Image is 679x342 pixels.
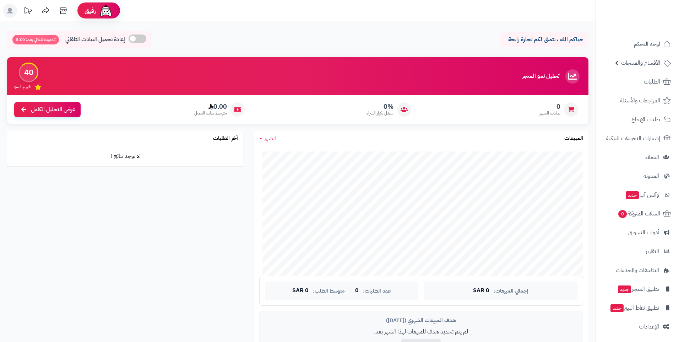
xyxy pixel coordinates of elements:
span: تطبيق نقاط البيع [610,303,659,313]
span: رفيق [85,6,96,15]
span: المراجعات والأسئلة [620,96,660,106]
a: عرض التحليل الكامل [14,102,81,117]
span: 0 SAR [292,288,309,294]
span: طلبات الشهر [540,110,560,116]
span: جديد [610,304,624,312]
span: متوسط طلب العميل [194,110,227,116]
span: | [349,288,351,293]
span: عرض التحليل الكامل [31,106,75,114]
h3: آخر الطلبات [213,135,238,142]
p: لم يتم تحديد هدف للمبيعات لهذا الشهر بعد. [265,328,577,336]
span: تقييم النمو [14,84,31,90]
span: التطبيقات والخدمات [616,265,659,275]
p: حياكم الله ، نتمنى لكم تجارة رابحة [505,36,583,44]
a: السلات المتروكة0 [600,205,675,222]
h3: تحليل نمو المتجر [522,73,559,80]
a: المدونة [600,167,675,185]
a: وآتس آبجديد [600,186,675,203]
a: طلبات الإرجاع [600,111,675,128]
span: الطلبات [644,77,660,87]
span: إعادة تحميل البيانات التلقائي [65,36,125,44]
span: الأقسام والمنتجات [621,58,660,68]
a: لوحة التحكم [600,36,675,53]
a: تطبيق المتجرجديد [600,280,675,298]
a: الطلبات [600,73,675,90]
a: الشهر [259,134,276,143]
span: جديد [626,191,639,199]
h3: المبيعات [564,135,583,142]
span: 0.00 [194,103,227,111]
a: تطبيق نقاط البيعجديد [600,299,675,316]
a: التقارير [600,243,675,260]
span: الإعدادات [639,322,659,332]
a: المراجعات والأسئلة [600,92,675,109]
span: لوحة التحكم [634,39,660,49]
span: تحديث تلقائي بعد: 5:00 [12,35,59,44]
span: إجمالي المبيعات: [494,288,528,294]
a: تحديثات المنصة [19,4,37,20]
span: 0% [366,103,393,111]
span: المدونة [643,171,659,181]
span: 0 SAR [473,288,489,294]
a: التطبيقات والخدمات [600,262,675,279]
span: معدل تكرار الشراء [366,110,393,116]
span: التقارير [646,246,659,256]
span: طلبات الإرجاع [631,114,660,124]
span: وآتس آب [625,190,659,200]
span: إشعارات التحويلات البنكية [606,133,660,143]
div: هدف المبيعات الشهري ([DATE]) [265,317,577,324]
span: 0 [618,210,627,218]
span: العملاء [645,152,659,162]
span: متوسط الطلب: [313,288,345,294]
img: ai-face.png [99,4,113,18]
span: جديد [618,285,631,293]
span: 0 [355,288,359,294]
span: السلات المتروكة [618,209,660,219]
td: لا توجد نتائج ! [7,146,243,166]
span: الشهر [264,134,276,143]
span: أدوات التسويق [628,228,659,237]
span: 0 [540,103,560,111]
span: تطبيق المتجر [617,284,659,294]
span: عدد الطلبات: [363,288,391,294]
a: الإعدادات [600,318,675,335]
a: العملاء [600,149,675,166]
a: إشعارات التحويلات البنكية [600,130,675,147]
a: أدوات التسويق [600,224,675,241]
